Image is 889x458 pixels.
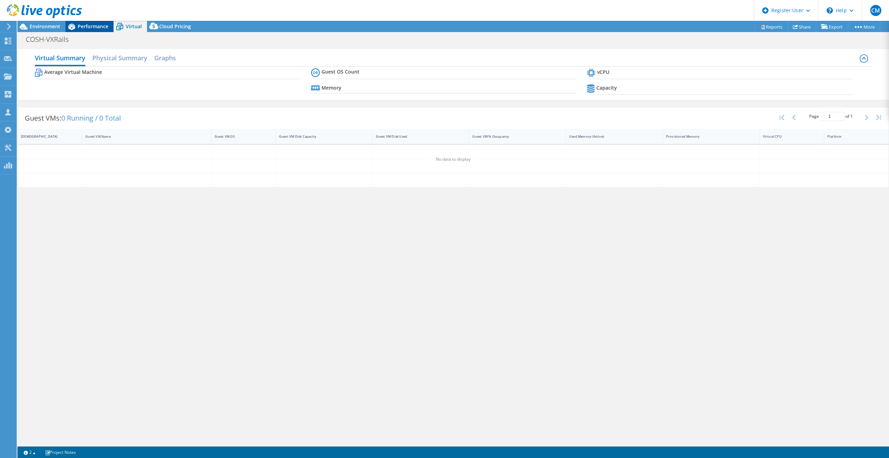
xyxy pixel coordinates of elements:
b: Capacity [596,84,617,91]
h2: Physical Summary [92,51,147,65]
div: Guest VM Name [85,134,199,139]
a: Export [816,21,848,32]
span: 0 Running / 0 Total [61,113,121,123]
h1: COSH-VXRails [23,36,79,43]
a: More [848,21,880,32]
b: Memory [322,84,341,91]
span: Cloud Pricing [159,23,191,30]
div: Guest VMs: [18,107,128,129]
a: 2 [19,448,40,457]
div: Platform [827,134,877,139]
div: Guest VM OS [215,134,264,139]
h2: Virtual Summary [35,51,85,66]
a: Share [788,21,816,32]
b: Average Virtual Machine [44,69,102,76]
a: Project Notes [40,448,81,457]
h2: Graphs [154,51,176,65]
span: Environment [30,23,60,30]
div: Guest VM % Occupancy [472,134,554,139]
a: Reports [755,21,788,32]
svg: \n [827,7,833,14]
span: Page of [809,112,853,121]
span: 1 [850,113,853,119]
span: Performance [78,23,108,30]
div: [DEMOGRAPHIC_DATA] [21,134,70,139]
div: Guest VM Disk Used [376,134,458,139]
span: CM [870,5,881,16]
b: vCPU [597,69,609,76]
div: Provisioned Memory [666,134,748,139]
div: Used Memory (Active) [569,134,651,139]
span: Virtual [126,23,142,30]
div: Virtual CPU [763,134,812,139]
div: Guest VM Disk Capacity [279,134,361,139]
b: Guest OS Count [322,68,360,75]
input: jump to page [820,112,844,121]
